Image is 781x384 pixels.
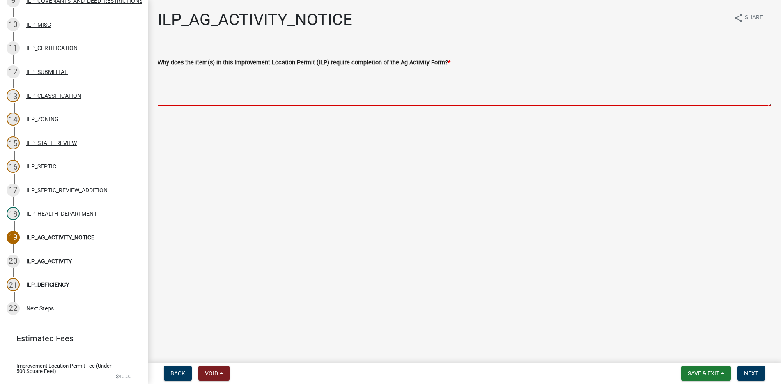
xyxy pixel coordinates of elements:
span: Share [745,13,763,23]
button: Back [164,366,192,381]
div: 13 [7,89,20,102]
div: ILP_AG_ACTIVITY [26,258,72,264]
h1: ILP_AG_ACTIVITY_NOTICE [158,10,352,30]
div: ILP_CERTIFICATION [26,45,78,51]
div: 11 [7,41,20,55]
div: 20 [7,255,20,268]
div: ILP_HEALTH_DEPARTMENT [26,211,97,216]
div: ILP_AG_ACTIVITY_NOTICE [26,235,94,240]
div: ILP_DEFICIENCY [26,282,69,287]
div: 16 [7,160,20,173]
span: Void [205,370,218,377]
i: share [733,13,743,23]
div: 19 [7,231,20,244]
div: ILP_CLASSIFICATION [26,93,81,99]
div: 10 [7,18,20,31]
div: 14 [7,113,20,126]
label: Why does the item(s) in this Improvement Location Permit (ILP) require completion of the Ag Activ... [158,60,450,66]
div: 12 [7,65,20,78]
div: 17 [7,184,20,197]
button: Next [737,366,765,381]
a: Estimated Fees [7,330,135,347]
span: $40.00 [116,374,131,379]
div: ILP_SEPTIC_REVIEW_ADDITION [26,187,108,193]
span: Next [744,370,758,377]
div: 21 [7,278,20,291]
button: shareShare [727,10,770,26]
span: Save & Exit [688,370,719,377]
div: ILP_SUBMITTAL [26,69,68,75]
button: Save & Exit [681,366,731,381]
div: ILP_MISC [26,22,51,28]
span: Improvement Location Permit Fee (Under 500 Square Feet) [16,363,118,374]
div: ILP_SEPTIC [26,163,56,169]
div: 18 [7,207,20,220]
span: Back [170,370,185,377]
div: 15 [7,136,20,149]
div: 22 [7,302,20,315]
div: ILP_STAFF_REVIEW [26,140,77,146]
button: Void [198,366,230,381]
div: ILP_ZONING [26,116,59,122]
